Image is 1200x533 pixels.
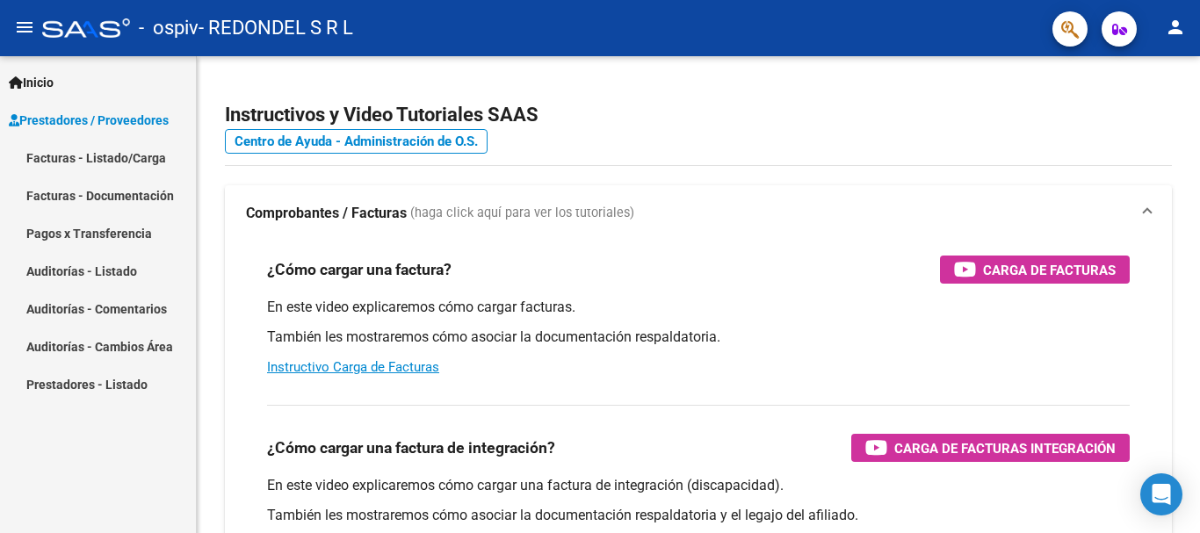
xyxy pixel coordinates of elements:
[1140,473,1182,515] div: Open Intercom Messenger
[139,9,199,47] span: - ospiv
[983,259,1116,281] span: Carga de Facturas
[267,257,452,282] h3: ¿Cómo cargar una factura?
[267,328,1130,347] p: También les mostraremos cómo asociar la documentación respaldatoria.
[9,111,169,130] span: Prestadores / Proveedores
[199,9,353,47] span: - REDONDEL S R L
[851,434,1130,462] button: Carga de Facturas Integración
[14,17,35,38] mat-icon: menu
[894,437,1116,459] span: Carga de Facturas Integración
[267,359,439,375] a: Instructivo Carga de Facturas
[246,204,407,223] strong: Comprobantes / Facturas
[1165,17,1186,38] mat-icon: person
[225,185,1172,241] mat-expansion-panel-header: Comprobantes / Facturas (haga click aquí para ver los tutoriales)
[267,476,1130,495] p: En este video explicaremos cómo cargar una factura de integración (discapacidad).
[267,436,555,460] h3: ¿Cómo cargar una factura de integración?
[225,98,1172,132] h2: Instructivos y Video Tutoriales SAAS
[940,256,1130,284] button: Carga de Facturas
[267,298,1130,317] p: En este video explicaremos cómo cargar facturas.
[410,204,634,223] span: (haga click aquí para ver los tutoriales)
[267,506,1130,525] p: También les mostraremos cómo asociar la documentación respaldatoria y el legajo del afiliado.
[9,73,54,92] span: Inicio
[225,129,488,154] a: Centro de Ayuda - Administración de O.S.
